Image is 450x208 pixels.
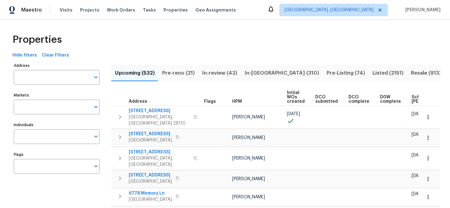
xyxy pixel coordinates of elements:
span: [DATE] [412,112,425,116]
button: Hide filters [10,50,39,61]
span: Visits [60,7,72,13]
span: Pre-Listing (74) [327,69,365,77]
label: Address [14,64,100,67]
span: DCO complete [348,95,369,104]
span: [STREET_ADDRESS] [129,149,190,155]
span: Geo Assignments [195,7,236,13]
label: Flags [14,153,100,156]
span: [PERSON_NAME] [232,136,265,140]
span: HPM [232,99,242,104]
span: Scheduled [PERSON_NAME] [412,95,447,104]
span: Hide filters [12,52,37,59]
span: D0W complete [380,95,401,104]
span: [PERSON_NAME] [232,115,265,119]
span: [STREET_ADDRESS] [129,131,172,137]
button: Open [92,102,100,111]
span: Upcoming (532) [115,69,155,77]
span: 6778 Memory Ln [129,190,172,196]
span: [GEOGRAPHIC_DATA] [129,137,172,143]
label: Individuals [14,123,100,127]
span: Properties [163,7,188,13]
span: [GEOGRAPHIC_DATA] [129,196,172,203]
span: [PERSON_NAME] [403,7,441,13]
span: [STREET_ADDRESS] [129,108,190,114]
span: Tasks [143,8,156,12]
span: Pre-reno (21) [162,69,195,77]
span: Clear Filters [42,52,69,59]
span: In-[GEOGRAPHIC_DATA] (310) [245,69,319,77]
span: In-review (42) [202,69,237,77]
button: Open [92,73,100,82]
span: [STREET_ADDRESS] [129,172,172,178]
span: DCO submitted [315,95,338,104]
span: [GEOGRAPHIC_DATA] [129,178,172,185]
span: [PERSON_NAME] [232,156,265,161]
button: Clear Filters [39,50,72,61]
span: [DATE] [412,153,425,157]
span: [GEOGRAPHIC_DATA], [GEOGRAPHIC_DATA] [129,155,190,168]
span: Resale (913) [411,69,441,77]
span: [DATE] [412,174,425,178]
span: Properties [12,37,62,43]
span: [PERSON_NAME] [232,177,265,181]
button: Open [92,162,100,171]
span: [PERSON_NAME] [232,195,265,199]
span: Flags [204,99,216,104]
span: Address [129,99,147,104]
span: Maestro [21,7,42,13]
span: Work Orders [107,7,135,13]
span: [DATE] [287,112,300,116]
span: [GEOGRAPHIC_DATA], [GEOGRAPHIC_DATA] 28110 [129,114,190,126]
span: Initial WOs created [287,91,305,104]
span: Listed (2151) [372,69,403,77]
span: [DATE] [412,192,425,196]
span: Projects [80,7,99,13]
span: [GEOGRAPHIC_DATA], [GEOGRAPHIC_DATA] [285,7,373,13]
button: Open [92,132,100,141]
span: [DATE] [412,132,425,137]
label: Markets [14,93,100,97]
